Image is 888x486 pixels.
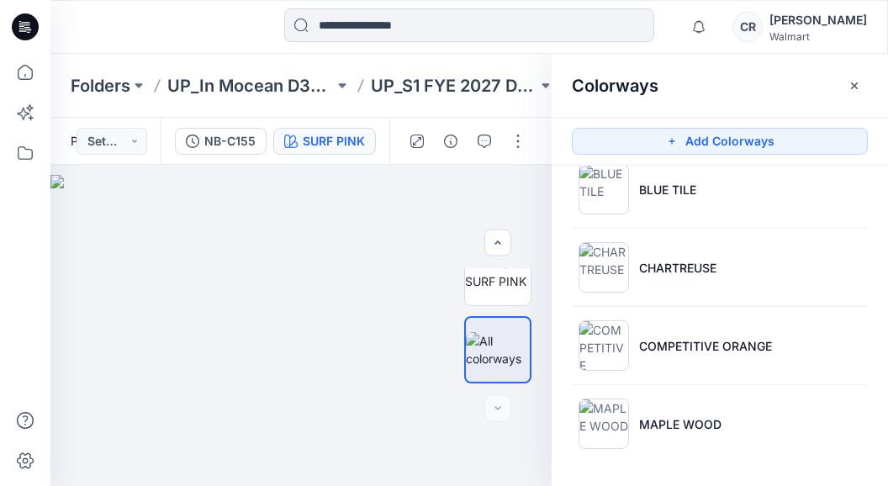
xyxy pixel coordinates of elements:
[167,74,334,98] a: UP_In Mocean D34 YA NoBo Swim
[579,399,629,449] img: MAPLE WOOD
[572,128,868,155] button: Add Colorways
[572,76,658,96] h2: Colorways
[303,132,365,151] div: SURF PINK
[579,164,629,214] img: BLUE TILE
[639,337,772,355] p: COMPETITIVE ORANGE
[175,128,267,155] button: NB-C155
[437,128,464,155] button: Details
[769,30,867,43] div: Walmart
[273,128,376,155] button: SURF PINK
[371,74,537,98] a: UP_S1 FYE 2027 D34 YA NoBo Swim InMocean
[732,12,763,42] div: CR
[204,132,256,151] div: NB-C155
[769,10,867,30] div: [PERSON_NAME]
[465,255,531,290] img: NB-C155 SURF PINK
[71,132,77,150] span: Posted [DATE] 19:17 by
[579,242,629,293] img: CHARTREUSE
[50,175,552,486] img: eyJhbGciOiJIUzI1NiIsImtpZCI6IjAiLCJzbHQiOiJzZXMiLCJ0eXAiOiJKV1QifQ.eyJkYXRhIjp7InR5cGUiOiJzdG9yYW...
[71,74,130,98] a: Folders
[639,415,721,433] p: MAPLE WOOD
[639,181,696,198] p: BLUE TILE
[466,332,530,367] img: All colorways
[639,259,716,277] p: CHARTREUSE
[579,320,629,371] img: COMPETITIVE ORANGE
